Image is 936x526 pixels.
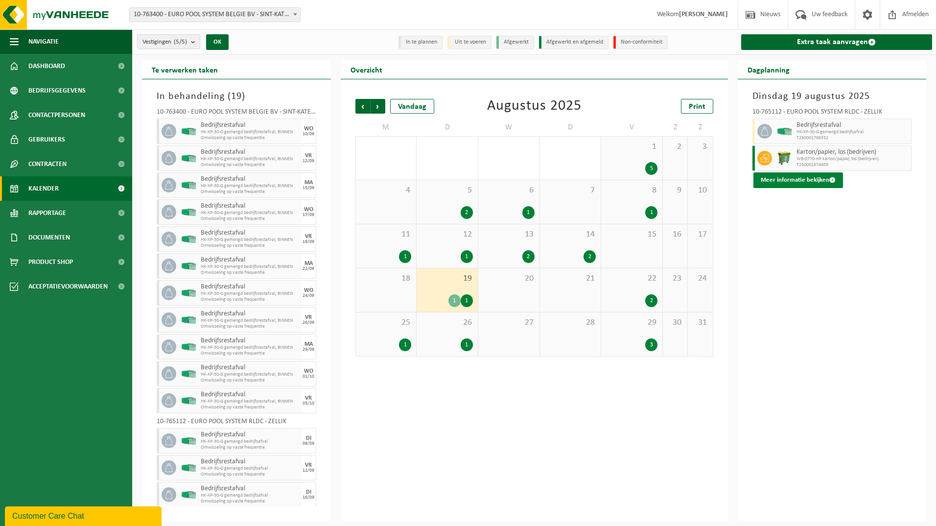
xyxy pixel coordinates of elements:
span: 26 [421,317,473,328]
div: 2 [584,250,596,263]
img: HK-XP-30-GN-00 [181,491,196,499]
span: Bedrijfsrestafval [201,283,299,291]
img: WB-0770-HPE-GN-50 [777,151,792,166]
div: 1 [399,338,411,351]
span: Omwisseling op vaste frequentie [201,297,299,303]
span: HK-XP-30-G gemengd bedrijfsrestafval, BINNEN [201,372,299,378]
span: 3 [693,142,707,152]
span: HK-XP-30-G gemengd bedrijfsrestafval, BINNEN [201,129,299,135]
span: Rapportage [28,201,66,225]
span: 24 [693,273,707,284]
div: WO [304,126,313,132]
div: 17/09 [303,213,314,217]
div: VR [305,395,312,401]
span: Karton/papier, los (bedrijven) [796,148,909,156]
h3: In behandeling ( ) [157,89,316,104]
span: Bedrijfsrestafval [201,364,299,372]
span: WB-0770-HP karton/papier, los (bedrijven) [796,156,909,162]
span: HK-XP-30-G gemengd bedrijfsrestafval, BINNEN [201,399,299,405]
div: 10/09 [303,132,314,137]
span: Bedrijfsrestafval [201,121,299,129]
span: Bedrijfsrestafval [201,202,299,210]
div: DI [306,435,311,441]
span: HK-XP-30-G gemengd bedrijfsrestafval, BINNEN [201,291,299,297]
img: HK-XP-30-GN-00 [181,182,196,189]
div: 1 [645,206,657,219]
span: Print [689,103,705,111]
span: Omwisseling op vaste frequentie [201,162,299,168]
span: Bedrijfsrestafval [201,485,299,493]
span: 1 [606,142,657,152]
span: 10 [693,185,707,196]
span: Bedrijfsrestafval [201,458,299,466]
span: Navigatie [28,29,59,54]
div: 5 [645,162,657,175]
span: 19 [231,92,242,101]
span: Omwisseling op vaste frequentie [201,405,299,410]
span: Bedrijfsgegevens [28,78,86,103]
span: 19 [421,273,473,284]
div: 2 [522,250,535,263]
span: Bedrijfsrestafval [201,148,299,156]
div: 09/09 [303,441,314,446]
span: 16 [668,229,682,240]
span: Volgende [371,99,385,114]
td: Z [663,119,688,136]
a: Print [681,99,713,114]
div: 1 [461,338,473,351]
h2: Overzicht [341,60,392,79]
div: VR [305,153,312,159]
div: 1 [399,250,411,263]
div: MA [304,341,313,347]
div: MA [304,180,313,186]
div: WO [304,207,313,213]
div: MA [304,261,313,266]
span: Omwisseling op vaste frequentie [201,243,299,249]
li: Uit te voeren [447,36,491,49]
span: Documenten [28,225,70,250]
span: 10-763400 - EURO POOL SYSTEM BELGIE BV - SINT-KATELIJNE-WAVER [130,8,300,22]
span: 6 [483,185,535,196]
strong: [PERSON_NAME] [679,11,728,18]
div: VR [305,234,312,239]
img: HK-XP-30-GN-00 [181,397,196,405]
div: 2 [645,294,657,307]
span: 2 [668,142,682,152]
td: D [417,119,478,136]
span: 12 [421,229,473,240]
img: HK-XP-30-GN-00 [181,437,196,445]
img: HK-XP-30-GN-00 [181,236,196,243]
span: T250001674609 [796,162,909,168]
span: 29 [606,317,657,328]
span: Gebruikers [28,127,65,152]
div: 22/09 [303,266,314,271]
div: 1 [461,294,473,307]
img: HK-XP-30-GN-00 [181,263,196,270]
td: W [478,119,540,136]
span: HK-XP-30-G gemengd bedrijfsafval [201,493,299,499]
span: HK-XP-30-G gemengd bedrijfsrestafval, BINNEN [201,318,299,324]
div: 15/09 [303,186,314,191]
td: Z [688,119,713,136]
img: HK-XP-30-GN-00 [181,316,196,324]
span: Contactpersonen [28,103,85,127]
a: Extra taak aanvragen [741,34,933,50]
div: 1 [448,294,461,307]
span: HK-XP-30-G gemengd bedrijfsrestafval, BINNEN [201,183,299,189]
li: Afgewerkt [496,36,534,49]
span: Omwisseling op vaste frequentie [201,499,299,504]
button: Meer informatie bekijken [753,172,843,188]
span: Bedrijfsrestafval [201,256,299,264]
div: Augustus 2025 [487,99,582,114]
span: 21 [545,273,596,284]
div: Vandaag [390,99,434,114]
span: 15 [606,229,657,240]
button: Vestigingen(5/5) [137,34,200,49]
span: Omwisseling op vaste frequentie [201,472,299,478]
span: 14 [545,229,596,240]
iframe: chat widget [5,504,164,526]
td: D [540,119,602,136]
div: 10-763400 - EURO POOL SYSTEM BELGIE BV - SINT-KATELIJNE-WAVER [157,109,316,119]
div: 12/09 [303,468,314,473]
